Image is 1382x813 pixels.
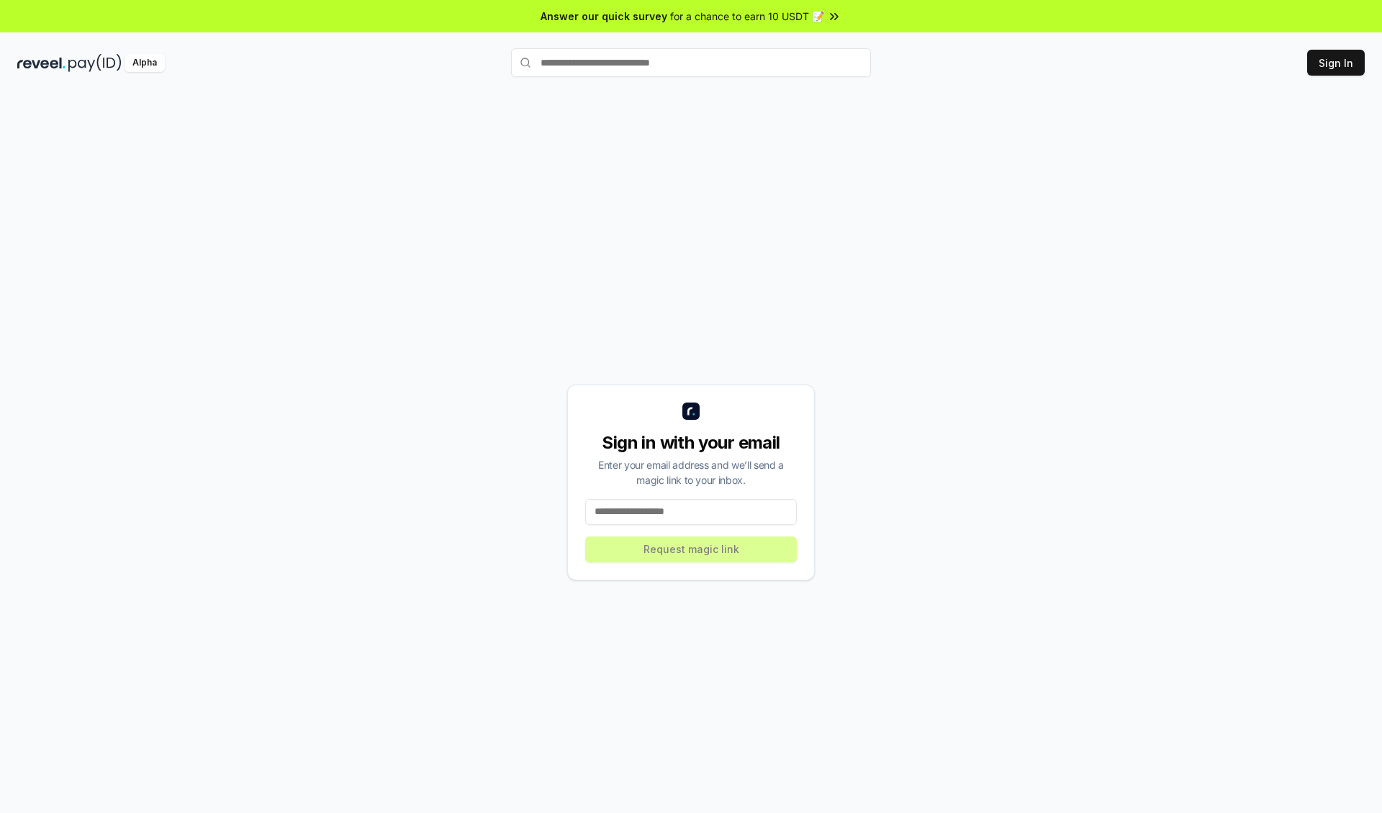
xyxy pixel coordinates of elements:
button: Sign In [1307,50,1365,76]
img: logo_small [682,403,700,420]
img: reveel_dark [17,54,66,72]
span: Answer our quick survey [541,9,667,24]
div: Enter your email address and we’ll send a magic link to your inbox. [585,457,797,488]
span: for a chance to earn 10 USDT 📝 [670,9,824,24]
img: pay_id [68,54,122,72]
div: Sign in with your email [585,431,797,454]
div: Alpha [125,54,165,72]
